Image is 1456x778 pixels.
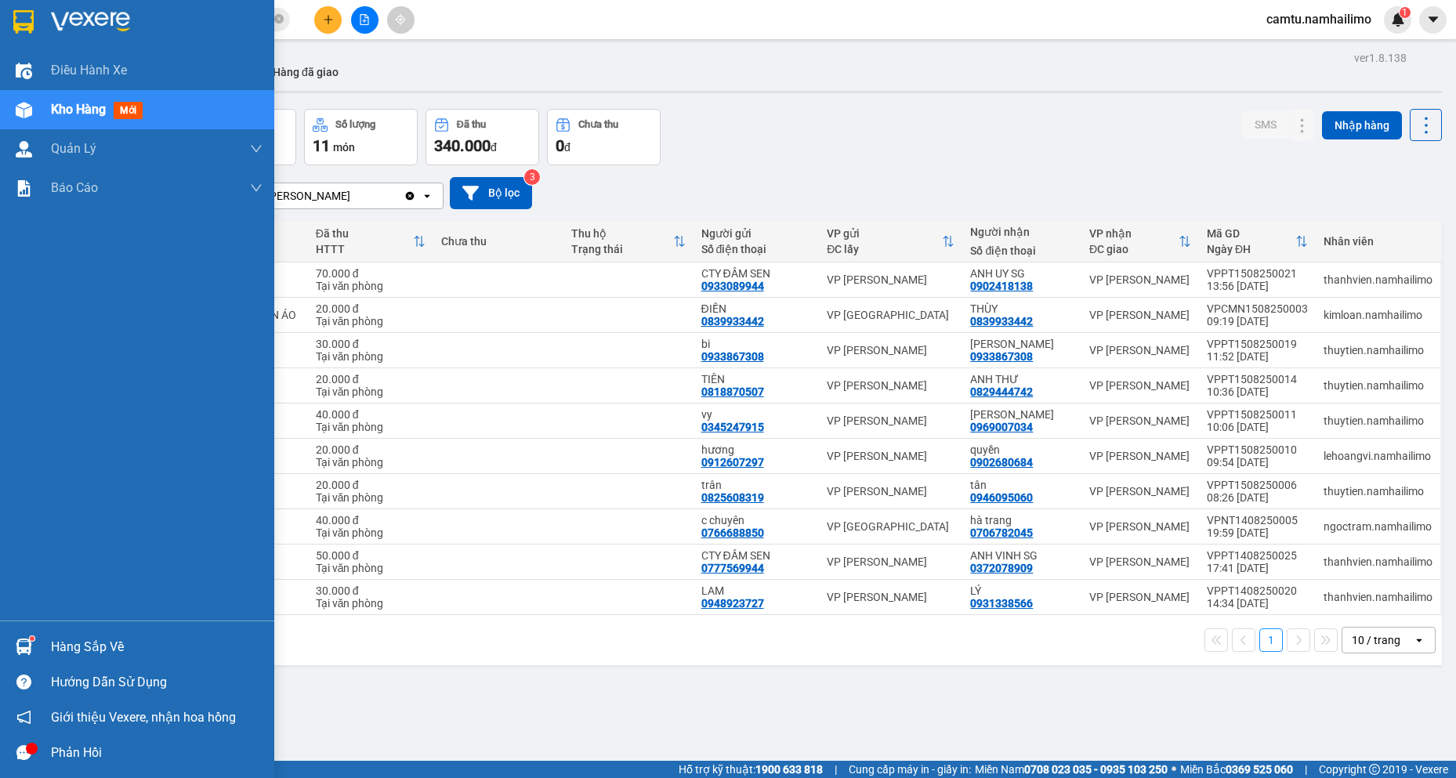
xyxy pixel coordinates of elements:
[1207,527,1308,539] div: 19:59 [DATE]
[970,549,1074,562] div: ANH VINH SG
[1207,479,1308,491] div: VPPT1508250006
[701,584,812,597] div: LAM
[1305,761,1307,778] span: |
[1324,235,1432,248] div: Nhân viên
[701,373,812,385] div: TIÊN
[564,141,570,154] span: đ
[316,227,414,240] div: Đã thu
[1324,450,1432,462] div: lehoangvi.namhailimo
[316,584,426,597] div: 30.000 đ
[578,119,618,130] div: Chưa thu
[1207,385,1308,398] div: 10:36 [DATE]
[457,119,486,130] div: Đã thu
[316,267,426,280] div: 70.000 đ
[308,221,434,262] th: Toggle SortBy
[1207,350,1308,363] div: 11:52 [DATE]
[1207,584,1308,597] div: VPPT1408250020
[316,350,426,363] div: Tại văn phòng
[250,188,350,204] div: VP [PERSON_NAME]
[351,6,378,34] button: file-add
[1242,110,1289,139] button: SMS
[16,102,32,118] img: warehouse-icon
[274,13,284,27] span: close-circle
[1207,514,1308,527] div: VPNT1408250005
[547,109,661,165] button: Chưa thu0đ
[434,136,491,155] span: 340.000
[16,180,32,197] img: solution-icon
[701,315,764,327] div: 0839933442
[970,373,1074,385] div: ANH THƯ
[970,226,1074,238] div: Người nhận
[827,273,954,286] div: VP [PERSON_NAME]
[970,280,1033,292] div: 0902418138
[316,562,426,574] div: Tại văn phòng
[1324,520,1432,533] div: ngoctram.namhailimo
[313,136,330,155] span: 11
[1400,7,1411,18] sup: 1
[1259,628,1283,652] button: 1
[827,485,954,498] div: VP [PERSON_NAME]
[1207,491,1308,504] div: 08:26 [DATE]
[1089,555,1191,568] div: VP [PERSON_NAME]
[1089,450,1191,462] div: VP [PERSON_NAME]
[316,385,426,398] div: Tại văn phòng
[1207,408,1308,421] div: VPPT1508250011
[701,549,812,562] div: CTY ĐẦM SEN
[1089,414,1191,427] div: VP [PERSON_NAME]
[1180,761,1293,778] span: Miền Bắc
[1324,414,1432,427] div: thuytien.namhailimo
[1352,632,1400,648] div: 10 / trang
[1426,13,1440,27] span: caret-down
[975,761,1168,778] span: Miền Nam
[701,243,812,255] div: Số điện thoại
[1324,555,1432,568] div: thanhvien.namhailimo
[30,636,34,641] sup: 1
[827,344,954,356] div: VP [PERSON_NAME]
[316,443,426,456] div: 20.000 đ
[970,527,1033,539] div: 0706782045
[679,761,823,778] span: Hỗ trợ kỹ thuật:
[316,514,426,527] div: 40.000 đ
[1226,763,1293,776] strong: 0369 525 060
[51,741,263,765] div: Phản hồi
[827,555,954,568] div: VP [PERSON_NAME]
[827,414,954,427] div: VP [PERSON_NAME]
[16,639,32,655] img: warehouse-icon
[316,373,426,385] div: 20.000 đ
[701,385,764,398] div: 0818870507
[563,221,694,262] th: Toggle SortBy
[970,443,1074,456] div: quyền
[1207,243,1295,255] div: Ngày ĐH
[701,514,812,527] div: c chuyên
[1089,379,1191,392] div: VP [PERSON_NAME]
[323,14,334,25] span: plus
[441,235,556,248] div: Chưa thu
[450,177,532,209] button: Bộ lọc
[1089,309,1191,321] div: VP [PERSON_NAME]
[970,421,1033,433] div: 0969007034
[701,421,764,433] div: 0345247915
[316,479,426,491] div: 20.000 đ
[16,141,32,157] img: warehouse-icon
[250,143,263,155] span: down
[395,14,406,25] span: aim
[335,119,375,130] div: Số lượng
[51,139,96,158] span: Quản Lý
[556,136,564,155] span: 0
[827,520,954,533] div: VP [GEOGRAPHIC_DATA]
[274,14,284,24] span: close-circle
[1254,9,1384,29] span: camtu.namhailimo
[1419,6,1447,34] button: caret-down
[571,227,673,240] div: Thu hộ
[970,456,1033,469] div: 0902680684
[701,338,812,350] div: bi
[426,109,539,165] button: Đã thu340.000đ
[316,421,426,433] div: Tại văn phòng
[701,479,812,491] div: trân
[970,562,1033,574] div: 0372078909
[51,707,236,727] span: Giới thiệu Vexere, nhận hoa hồng
[1207,315,1308,327] div: 09:19 [DATE]
[51,102,106,117] span: Kho hàng
[1369,764,1380,775] span: copyright
[421,190,433,202] svg: open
